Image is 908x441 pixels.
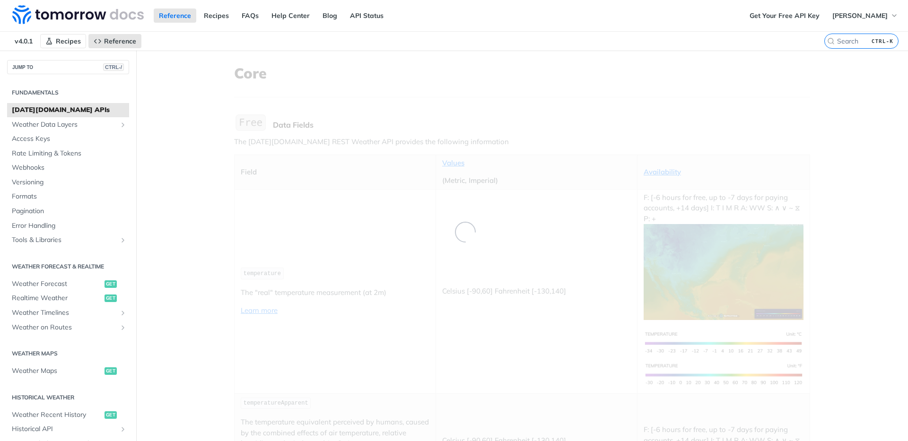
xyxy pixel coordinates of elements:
[7,364,129,378] a: Weather Mapsget
[12,279,102,289] span: Weather Forecast
[119,425,127,433] button: Show subpages for Historical API
[12,178,127,187] span: Versioning
[56,37,81,45] span: Recipes
[12,134,127,144] span: Access Keys
[119,121,127,129] button: Show subpages for Weather Data Layers
[7,277,129,291] a: Weather Forecastget
[744,9,825,23] a: Get Your Free API Key
[12,105,127,115] span: [DATE][DOMAIN_NAME] APIs
[869,36,896,46] kbd: CTRL-K
[105,294,117,302] span: get
[105,280,117,288] span: get
[7,103,129,117] a: [DATE][DOMAIN_NAME] APIs
[827,9,903,23] button: [PERSON_NAME]
[12,308,117,318] span: Weather Timelines
[119,309,127,317] button: Show subpages for Weather Timelines
[88,34,141,48] a: Reference
[345,9,389,23] a: API Status
[7,291,129,305] a: Realtime Weatherget
[236,9,264,23] a: FAQs
[7,190,129,204] a: Formats
[7,233,129,247] a: Tools & LibrariesShow subpages for Tools & Libraries
[12,5,144,24] img: Tomorrow.io Weather API Docs
[12,235,117,245] span: Tools & Libraries
[40,34,86,48] a: Recipes
[7,349,129,358] h2: Weather Maps
[12,207,127,216] span: Pagination
[7,132,129,146] a: Access Keys
[7,262,129,271] h2: Weather Forecast & realtime
[7,393,129,402] h2: Historical Weather
[12,294,102,303] span: Realtime Weather
[7,408,129,422] a: Weather Recent Historyget
[7,422,129,436] a: Historical APIShow subpages for Historical API
[7,161,129,175] a: Webhooks
[7,147,129,161] a: Rate Limiting & Tokens
[119,324,127,331] button: Show subpages for Weather on Routes
[105,411,117,419] span: get
[103,63,124,71] span: CTRL-/
[266,9,315,23] a: Help Center
[827,37,835,45] svg: Search
[12,221,127,231] span: Error Handling
[7,118,129,132] a: Weather Data LayersShow subpages for Weather Data Layers
[12,323,117,332] span: Weather on Routes
[7,219,129,233] a: Error Handling
[12,366,102,376] span: Weather Maps
[9,34,38,48] span: v4.0.1
[7,88,129,97] h2: Fundamentals
[119,236,127,244] button: Show subpages for Tools & Libraries
[12,410,102,420] span: Weather Recent History
[7,60,129,74] button: JUMP TOCTRL-/
[154,9,196,23] a: Reference
[317,9,342,23] a: Blog
[7,204,129,218] a: Pagination
[7,320,129,335] a: Weather on RoutesShow subpages for Weather on Routes
[12,149,127,158] span: Rate Limiting & Tokens
[12,424,117,434] span: Historical API
[832,11,888,20] span: [PERSON_NAME]
[12,163,127,173] span: Webhooks
[7,306,129,320] a: Weather TimelinesShow subpages for Weather Timelines
[199,9,234,23] a: Recipes
[104,37,136,45] span: Reference
[105,367,117,375] span: get
[7,175,129,190] a: Versioning
[12,120,117,130] span: Weather Data Layers
[12,192,127,201] span: Formats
